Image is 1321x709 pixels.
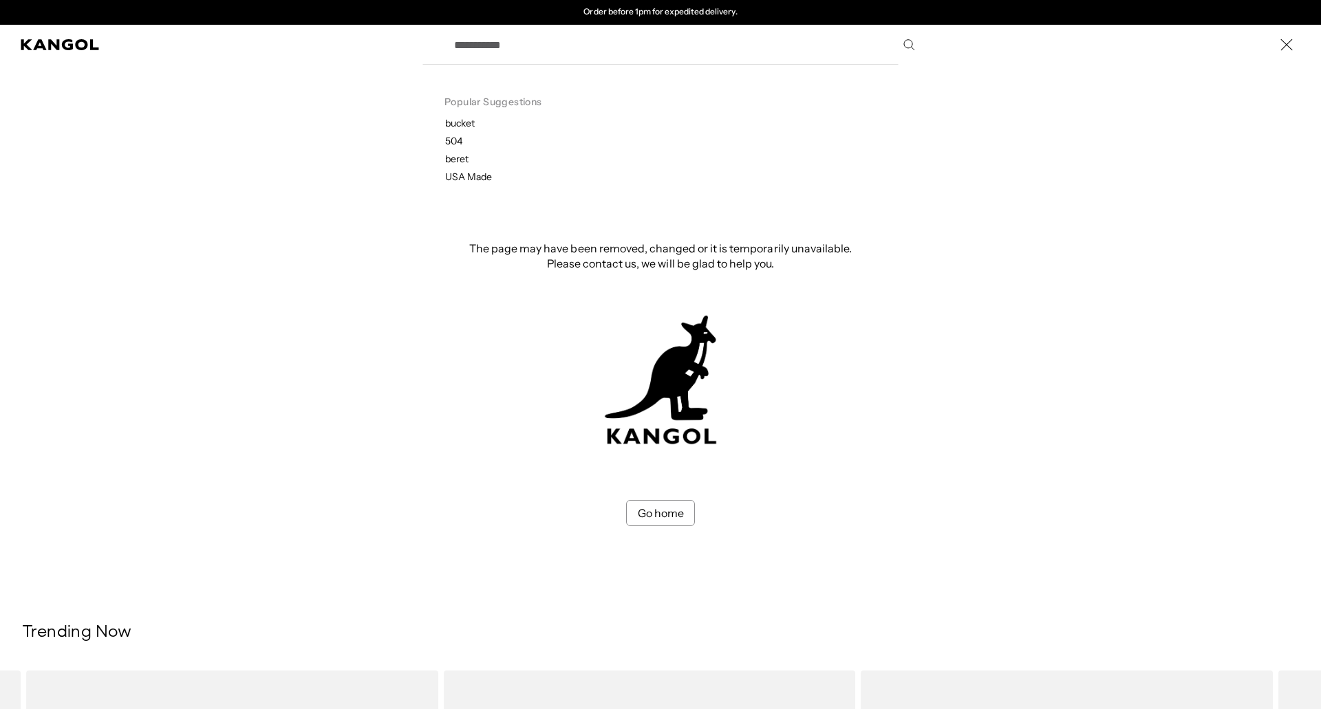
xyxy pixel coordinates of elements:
p: beret [445,153,614,165]
a: Kangol [21,39,100,50]
p: bucket [445,117,614,129]
p: 504 [445,135,614,147]
div: 2 of 2 [519,7,802,18]
h3: Popular Suggestions [444,78,592,117]
a: USA Made [428,171,614,183]
button: Search here [903,39,915,51]
p: Order before 1pm for expedited delivery. [583,7,737,18]
p: USA Made [445,171,492,183]
button: Close [1273,31,1300,58]
slideshow-component: Announcement bar [519,7,802,18]
div: Announcement [519,7,802,18]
